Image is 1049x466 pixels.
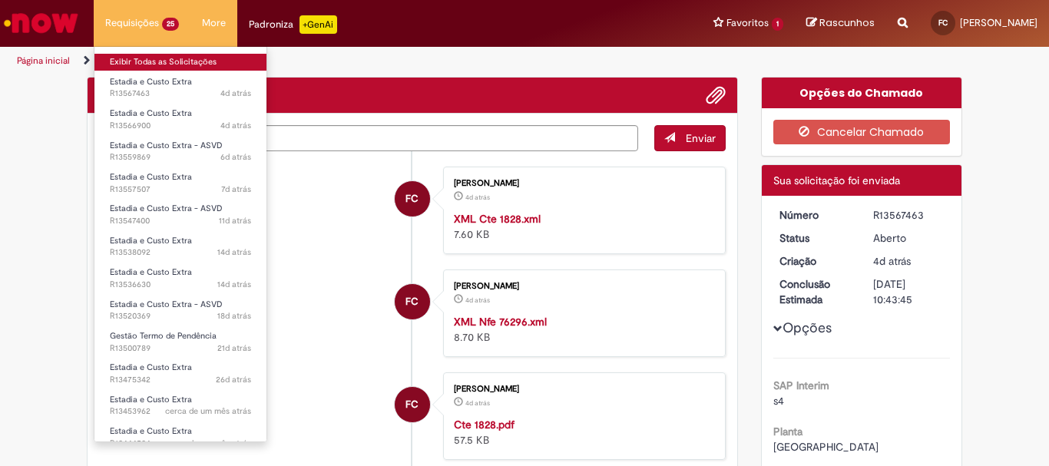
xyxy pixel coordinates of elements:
[395,284,430,319] div: Filipe Oliveira Carvalho
[217,246,251,258] span: 14d atrás
[299,15,337,34] p: +GenAi
[773,174,900,187] span: Sua solicitação foi enviada
[162,18,179,31] span: 25
[454,282,710,291] div: [PERSON_NAME]
[216,374,251,385] time: 03/09/2025 09:18:39
[220,88,251,99] span: 4d atrás
[110,215,251,227] span: R13547400
[217,279,251,290] time: 15/09/2025 15:52:02
[94,359,266,388] a: Aberto R13475342 : Estadia e Custo Extra
[110,151,251,164] span: R13559869
[165,438,251,449] time: 25/08/2025 14:21:50
[110,374,251,386] span: R13475342
[94,169,266,197] a: Aberto R13557507 : Estadia e Custo Extra
[405,386,419,423] span: FC
[773,425,802,438] b: Planta
[465,398,490,408] time: 25/09/2025 15:22:46
[454,179,710,188] div: [PERSON_NAME]
[94,233,266,261] a: Aberto R13538092 : Estadia e Custo Extra
[110,171,192,183] span: Estadia e Custo Extra
[110,107,192,119] span: Estadia e Custo Extra
[405,180,419,217] span: FC
[216,374,251,385] span: 26d atrás
[454,314,710,345] div: 8.70 KB
[220,120,251,131] time: 25/09/2025 14:25:56
[202,15,226,31] span: More
[221,183,251,195] span: 7d atrás
[454,211,710,242] div: 7.60 KB
[873,254,911,268] time: 25/09/2025 15:43:41
[220,88,251,99] time: 25/09/2025 15:43:43
[960,16,1037,29] span: [PERSON_NAME]
[110,88,251,100] span: R13567463
[110,299,223,310] span: Estadia e Custo Extra - ASVD
[686,131,716,145] span: Enviar
[94,296,266,325] a: Aberto R13520369 : Estadia e Custo Extra - ASVD
[454,315,547,329] a: XML Nfe 76296.xml
[94,264,266,292] a: Aberto R13536630 : Estadia e Custo Extra
[110,425,192,437] span: Estadia e Custo Extra
[99,125,638,151] textarea: Digite sua mensagem aqui...
[405,283,419,320] span: FC
[249,15,337,34] div: Padroniza
[165,405,251,417] span: cerca de um mês atrás
[768,207,862,223] dt: Número
[110,266,192,278] span: Estadia e Custo Extra
[873,230,945,246] div: Aberto
[221,183,251,195] time: 23/09/2025 08:52:55
[395,181,430,216] div: Filipe Oliveira Carvalho
[217,342,251,354] span: 21d atrás
[454,418,515,431] a: Cte 1828.pdf
[12,47,688,75] ul: Trilhas de página
[94,74,266,102] a: Aberto R13567463 : Estadia e Custo Extra
[110,310,251,322] span: R13520369
[110,140,223,151] span: Estadia e Custo Extra - ASVD
[217,279,251,290] span: 14d atrás
[220,151,251,163] span: 6d atrás
[873,253,945,269] div: 25/09/2025 15:43:41
[219,215,251,226] time: 18/09/2025 14:22:28
[773,394,784,408] span: s4
[773,120,951,144] button: Cancelar Chamado
[726,15,769,31] span: Favoritos
[762,78,962,108] div: Opções do Chamado
[94,54,266,71] a: Exibir Todas as Solicitações
[94,423,266,451] a: Aberto R13444534 : Estadia e Custo Extra
[94,46,267,442] ul: Requisições
[395,387,430,422] div: Filipe Oliveira Carvalho
[110,438,251,450] span: R13444534
[219,215,251,226] span: 11d atrás
[110,405,251,418] span: R13453962
[94,392,266,420] a: Aberto R13453962 : Estadia e Custo Extra
[465,398,490,408] span: 4d atrás
[217,310,251,322] span: 18d atrás
[454,212,541,226] a: XML Cte 1828.xml
[772,18,783,31] span: 1
[110,203,223,214] span: Estadia e Custo Extra - ASVD
[220,151,251,163] time: 23/09/2025 15:37:57
[94,137,266,166] a: Aberto R13559869 : Estadia e Custo Extra - ASVD
[465,296,490,305] span: 4d atrás
[17,55,70,67] a: Página inicial
[454,417,710,448] div: 57.5 KB
[110,183,251,196] span: R13557507
[819,15,875,30] span: Rascunhos
[110,342,251,355] span: R13500789
[873,254,911,268] span: 4d atrás
[465,193,490,202] span: 4d atrás
[105,15,159,31] span: Requisições
[768,276,862,307] dt: Conclusão Estimada
[465,296,490,305] time: 25/09/2025 15:34:58
[110,120,251,132] span: R13566900
[94,200,266,229] a: Aberto R13547400 : Estadia e Custo Extra - ASVD
[938,18,948,28] span: FC
[454,385,710,394] div: [PERSON_NAME]
[110,362,192,373] span: Estadia e Custo Extra
[768,253,862,269] dt: Criação
[465,193,490,202] time: 25/09/2025 15:35:09
[220,120,251,131] span: 4d atrás
[806,16,875,31] a: Rascunhos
